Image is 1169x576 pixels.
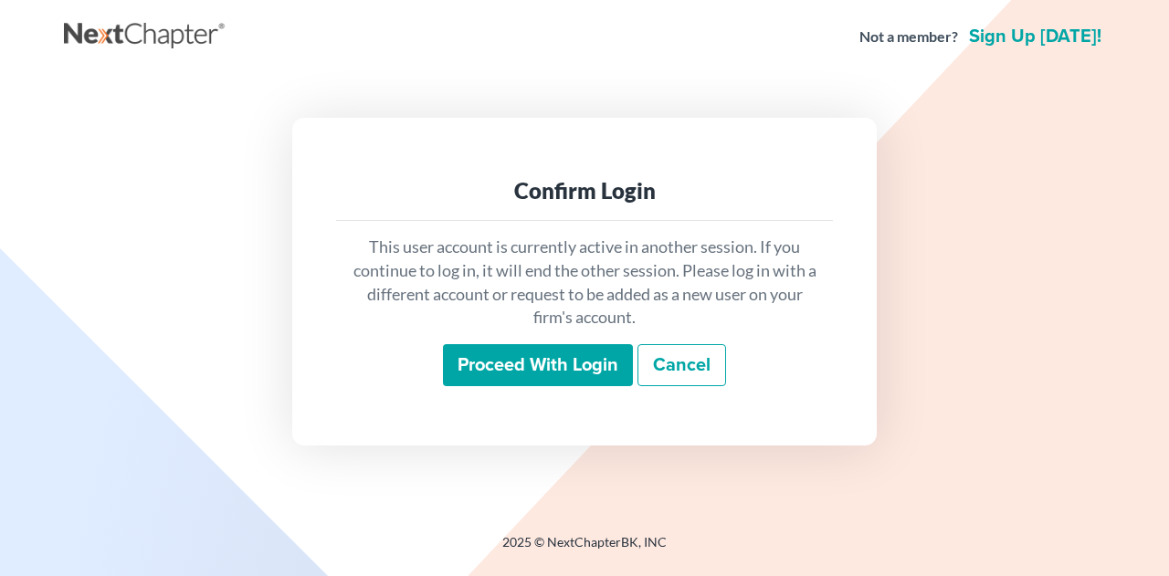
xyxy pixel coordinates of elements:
a: Cancel [637,344,726,386]
p: This user account is currently active in another session. If you continue to log in, it will end ... [351,236,818,330]
div: 2025 © NextChapterBK, INC [64,533,1105,566]
input: Proceed with login [443,344,633,386]
div: Confirm Login [351,176,818,205]
a: Sign up [DATE]! [965,27,1105,46]
strong: Not a member? [859,26,958,47]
